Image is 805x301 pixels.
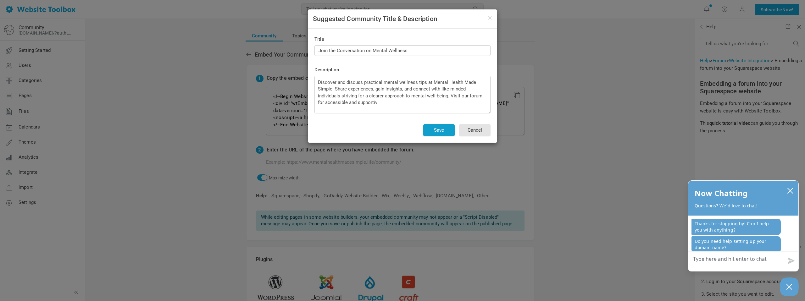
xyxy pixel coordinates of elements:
h4: Suggested Community Title & Description [313,14,492,24]
label: Title [314,35,358,44]
label: Description [314,65,358,74]
button: close chatbox [785,186,795,195]
button: Send message [783,254,798,268]
div: chat [688,216,798,254]
p: Questions? We'd love to chat! [695,203,792,209]
textarea: Discover and discuss practical mental wellness tips at Mental Health Made Simple. Share experienc... [314,76,491,113]
h2: Now Chatting [695,187,747,200]
button: Close Chatbox [780,277,799,296]
p: Do you need help setting up your domain name? [691,236,781,253]
button: Cancel [459,124,491,136]
button: Save [423,124,455,136]
p: Thanks for stopping by! Can I help you with anything? [691,219,781,235]
div: olark chatbox [688,180,799,271]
